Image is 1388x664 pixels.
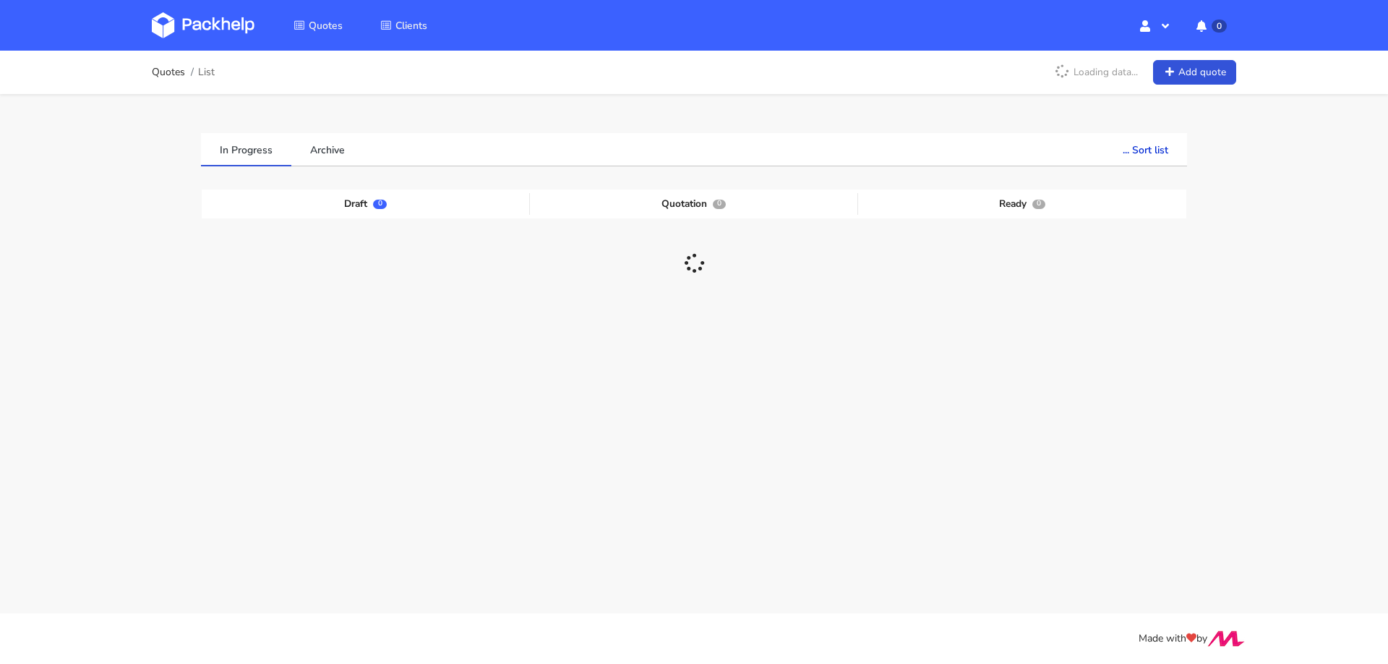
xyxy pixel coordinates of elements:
[202,193,530,215] div: Draft
[152,67,185,78] a: Quotes
[152,12,254,38] img: Dashboard
[1185,12,1236,38] button: 0
[1212,20,1227,33] span: 0
[858,193,1186,215] div: Ready
[291,133,364,165] a: Archive
[276,12,360,38] a: Quotes
[309,19,343,33] span: Quotes
[133,631,1255,647] div: Made with by
[530,193,858,215] div: Quotation
[1207,631,1245,647] img: Move Closer
[395,19,427,33] span: Clients
[1032,200,1045,209] span: 0
[198,67,215,78] span: List
[1153,60,1236,85] a: Add quote
[201,133,291,165] a: In Progress
[713,200,726,209] span: 0
[1048,60,1145,85] p: Loading data...
[363,12,445,38] a: Clients
[1104,133,1187,165] button: ... Sort list
[152,58,215,87] nav: breadcrumb
[373,200,386,209] span: 0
